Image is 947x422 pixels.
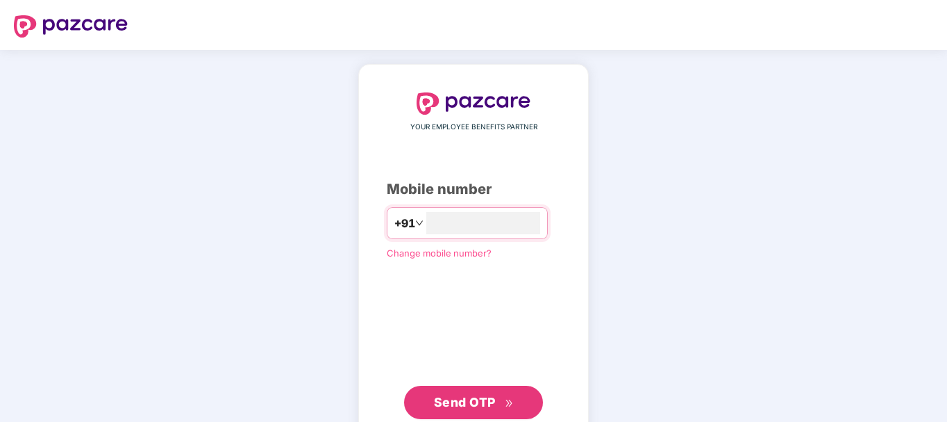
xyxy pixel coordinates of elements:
button: Send OTPdouble-right [404,386,543,419]
span: YOUR EMPLOYEE BENEFITS PARTNER [410,122,537,133]
a: Change mobile number? [387,247,492,259]
span: down [415,219,424,227]
div: Mobile number [387,179,560,200]
span: Send OTP [434,395,496,409]
span: +91 [394,215,415,232]
img: logo [417,92,530,115]
img: logo [14,15,128,38]
span: double-right [505,399,514,408]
